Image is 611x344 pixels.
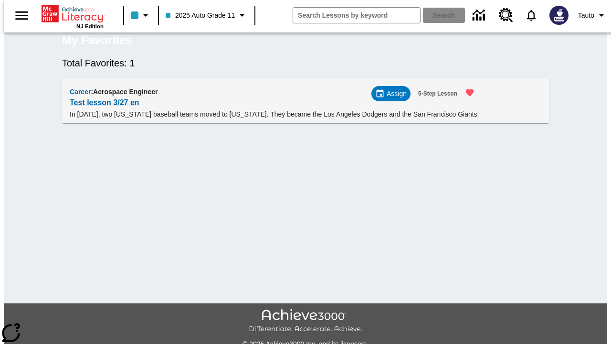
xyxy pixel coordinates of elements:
[62,32,132,48] h5: My Favorites
[70,109,480,119] p: In [DATE], two [US_STATE] baseball teams moved to [US_STATE]. They became the Los Angeles Dodgers...
[467,2,493,29] a: Data Center
[62,55,549,71] h6: Total Favorites: 1
[70,96,139,109] a: Test lesson 3/27 en
[414,86,461,102] button: 5-Step Lesson
[371,86,411,101] div: Assign Choose Dates
[42,3,104,29] div: Home
[166,11,235,21] span: 2025 Auto Grade 11
[544,3,574,28] button: Select a new avatar
[549,6,569,25] img: Avatar
[8,1,36,30] button: Open side menu
[574,7,611,24] button: Profile/Settings
[76,23,104,29] span: NJ Edition
[293,8,420,23] input: search field
[249,309,362,333] img: Achieve3000 Differentiate Accelerate Achieve
[459,82,480,103] button: Remove from Favorites
[70,88,91,96] span: Career
[493,2,519,28] a: Resource Center, Will open in new tab
[578,11,594,21] span: Tauto
[127,7,155,24] button: Class color is light blue. Change class color
[387,89,407,99] span: Assign
[519,3,544,28] a: Notifications
[42,4,104,23] a: Home
[162,7,252,24] button: Class: 2025 Auto Grade 11, Select your class
[418,89,457,99] span: 5-Step Lesson
[91,88,158,96] span: : Aerospace Engineer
